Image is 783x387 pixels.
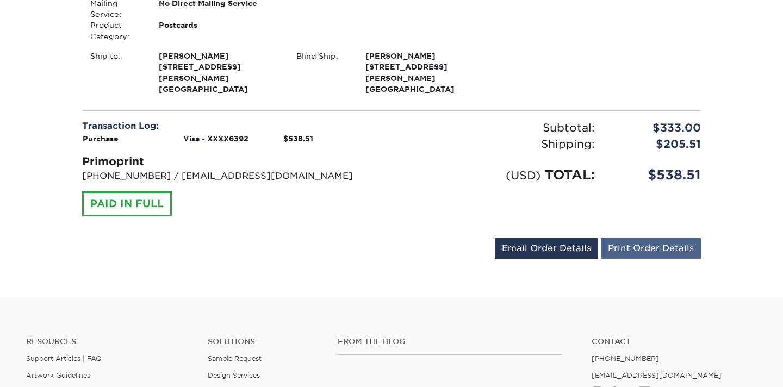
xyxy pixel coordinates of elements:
iframe: Google Customer Reviews [3,354,92,383]
small: (USD) [506,168,540,182]
a: Sample Request [208,354,262,363]
div: $205.51 [603,136,709,152]
div: PAID IN FULL [82,191,172,216]
div: Blind Ship: [288,51,357,95]
div: Ship to: [82,51,151,95]
p: [PHONE_NUMBER] / [EMAIL_ADDRESS][DOMAIN_NAME] [82,170,383,183]
strong: [PERSON_NAME][GEOGRAPHIC_DATA] [159,51,280,93]
a: Print Order Details [601,238,701,259]
span: [PERSON_NAME] [365,51,487,61]
div: $333.00 [603,120,709,136]
a: [EMAIL_ADDRESS][DOMAIN_NAME] [592,371,722,379]
span: [PERSON_NAME] [159,51,280,61]
strong: [PERSON_NAME][GEOGRAPHIC_DATA] [365,51,487,93]
span: TOTAL: [545,167,595,183]
div: Shipping: [391,136,603,152]
div: Primoprint [82,153,383,170]
a: Email Order Details [495,238,598,259]
strong: $538.51 [283,134,313,143]
div: $538.51 [603,165,709,185]
div: Product Category: [82,20,151,42]
span: [STREET_ADDRESS] [365,61,487,72]
strong: Purchase [83,134,119,143]
a: Design Services [208,371,260,379]
strong: Visa - XXXX6392 [183,134,248,143]
a: Contact [592,337,757,346]
h4: Resources [26,337,191,346]
h4: From the Blog [338,337,563,346]
div: Subtotal: [391,120,603,136]
div: Postcards [151,20,288,42]
a: [PHONE_NUMBER] [592,354,659,363]
span: [STREET_ADDRESS] [159,61,280,72]
div: Transaction Log: [82,120,383,133]
h4: Solutions [208,337,321,346]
